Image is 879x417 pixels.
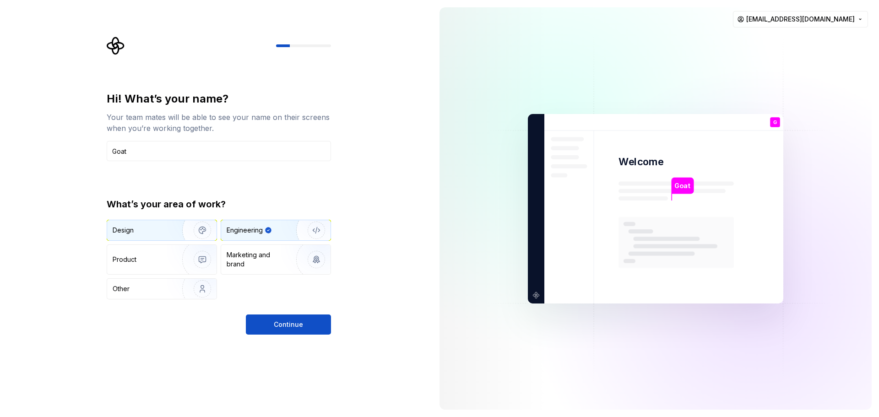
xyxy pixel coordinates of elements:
[113,226,134,235] div: Design
[107,198,331,211] div: What’s your area of work?
[113,255,136,264] div: Product
[773,119,777,125] p: G
[619,155,663,168] p: Welcome
[746,15,855,24] span: [EMAIL_ADDRESS][DOMAIN_NAME]
[274,320,303,329] span: Continue
[113,284,130,293] div: Other
[107,112,331,134] div: Your team mates will be able to see your name on their screens when you’re working together.
[674,180,690,190] p: Goat
[733,11,868,27] button: [EMAIL_ADDRESS][DOMAIN_NAME]
[227,250,288,269] div: Marketing and brand
[246,314,331,335] button: Continue
[227,226,263,235] div: Engineering
[107,37,125,55] svg: Supernova Logo
[107,92,331,106] div: Hi! What’s your name?
[107,141,331,161] input: Han Solo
